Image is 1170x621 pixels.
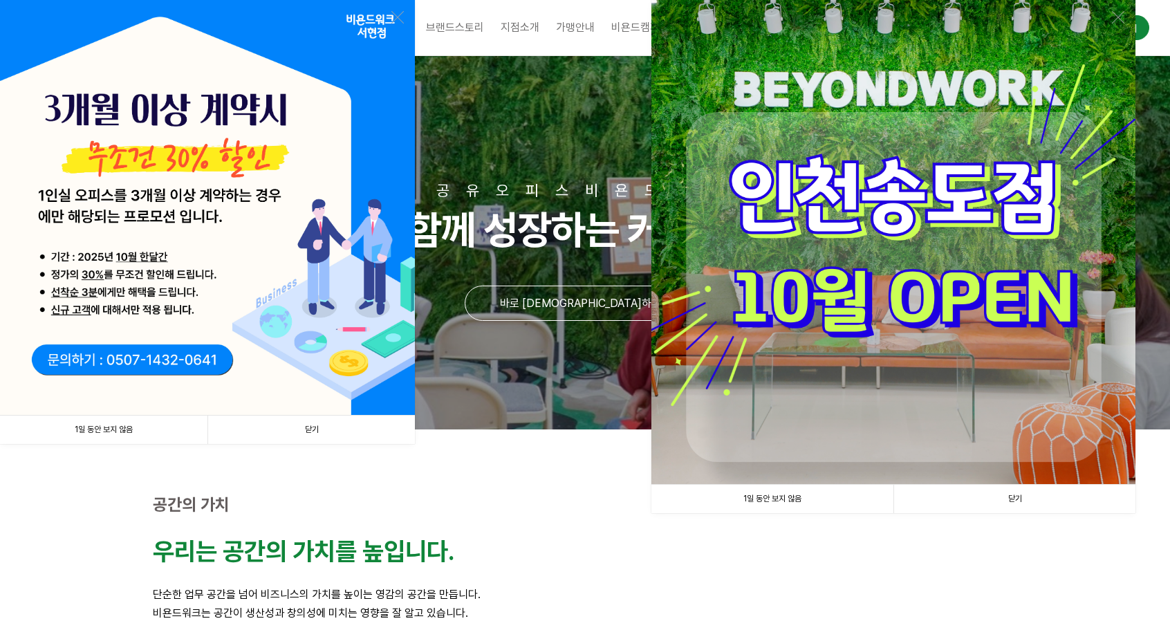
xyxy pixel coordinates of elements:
span: 지점소개 [501,21,539,34]
span: 브랜드스토리 [426,21,484,34]
a: 가맹안내 [548,10,603,45]
strong: 공간의 가치 [153,494,230,515]
span: 비욘드캠퍼스 [611,21,669,34]
a: 지점소개 [492,10,548,45]
p: 단순한 업무 공간을 넘어 비즈니스의 가치를 높이는 영감의 공간을 만듭니다. [153,585,1017,604]
a: 닫기 [893,485,1135,513]
a: 브랜드스토리 [418,10,492,45]
a: 1일 동안 보지 않음 [651,485,893,513]
a: 닫기 [207,416,415,444]
strong: 우리는 공간의 가치를 높입니다. [153,537,454,566]
span: 가맹안내 [556,21,595,34]
a: 비욘드캠퍼스 [603,10,678,45]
